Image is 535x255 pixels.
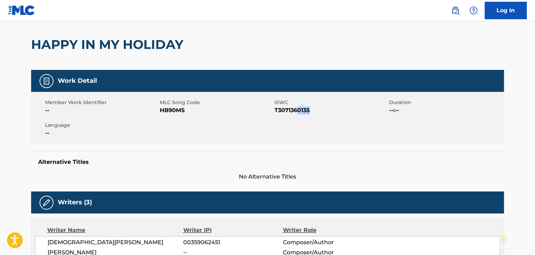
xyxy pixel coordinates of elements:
[389,106,502,115] span: --:--
[58,77,97,85] h5: Work Detail
[183,238,283,247] span: 00359062451
[48,238,183,247] span: [DEMOGRAPHIC_DATA][PERSON_NAME]
[8,5,35,15] img: MLC Logo
[500,221,535,255] iframe: Chat Widget
[38,159,497,166] h5: Alternative Titles
[502,228,506,249] div: Drag
[448,3,462,17] a: Public Search
[31,37,187,52] h2: HAPPY IN MY HOLIDAY
[466,3,480,17] div: Help
[42,77,51,85] img: Work Detail
[45,122,158,129] span: Language
[47,226,183,234] div: Writer Name
[274,99,387,106] span: ISWC
[469,6,478,15] img: help
[274,106,387,115] span: T3071360135
[451,6,459,15] img: search
[45,129,158,137] span: --
[58,198,92,206] h5: Writers (3)
[283,238,373,247] span: Composer/Author
[31,173,504,181] span: No Alternative Titles
[42,198,51,207] img: Writers
[389,99,502,106] span: Duration
[45,106,158,115] span: --
[45,99,158,106] span: Member Work Identifier
[183,226,283,234] div: Writer IPI
[283,226,373,234] div: Writer Role
[160,106,273,115] span: HB90MS
[485,2,527,19] a: Log In
[160,99,273,106] span: MLC Song Code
